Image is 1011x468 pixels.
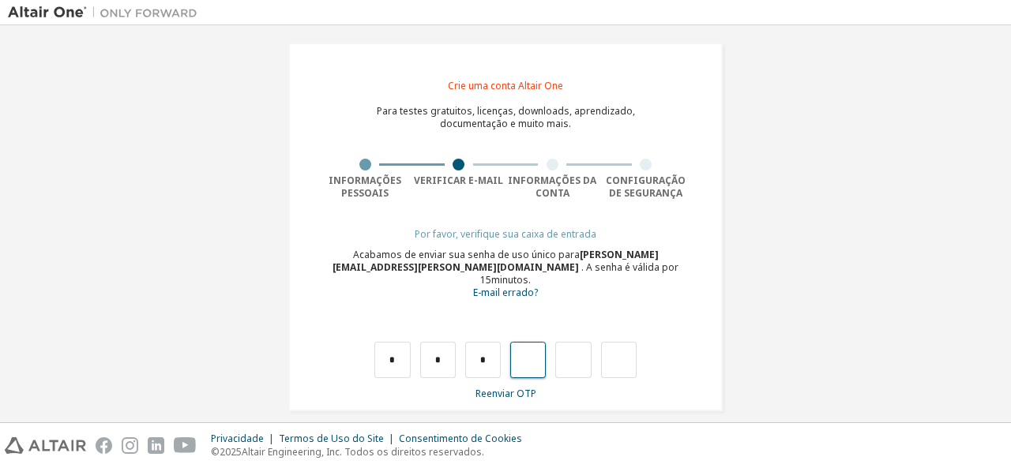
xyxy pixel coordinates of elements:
font: Privacidade [211,432,264,445]
font: E-mail errado? [473,286,538,299]
font: Por favor, verifique sua caixa de entrada [415,227,596,241]
font: Consentimento de Cookies [399,432,522,445]
font: Informações pessoais [329,174,401,200]
font: . A senha é válida por [581,260,678,274]
a: Voltar ao formulário de inscrição [473,288,538,298]
font: Crie uma conta Altair One [448,79,563,92]
font: Verificar e-mail [414,174,503,187]
font: 2025 [220,445,242,459]
font: [PERSON_NAME][EMAIL_ADDRESS][PERSON_NAME][DOMAIN_NAME] [333,248,659,274]
img: linkedin.svg [148,437,164,454]
font: documentação e muito mais. [440,117,571,130]
font: Configuração de segurança [606,174,686,200]
img: instagram.svg [122,437,138,454]
font: minutos. [491,273,531,286]
font: Para testes gratuitos, licenças, downloads, aprendizado, [377,104,635,118]
img: facebook.svg [96,437,112,454]
font: Reenviar OTP [475,387,536,400]
font: Informações da conta [508,174,596,200]
img: Altair Um [8,5,205,21]
font: Termos de Uso do Site [279,432,384,445]
img: altair_logo.svg [5,437,86,454]
font: © [211,445,220,459]
font: Altair Engineering, Inc. Todos os direitos reservados. [242,445,484,459]
img: youtube.svg [174,437,197,454]
font: Acabamos de enviar sua senha de uso único para [353,248,580,261]
font: 15 [480,273,491,286]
